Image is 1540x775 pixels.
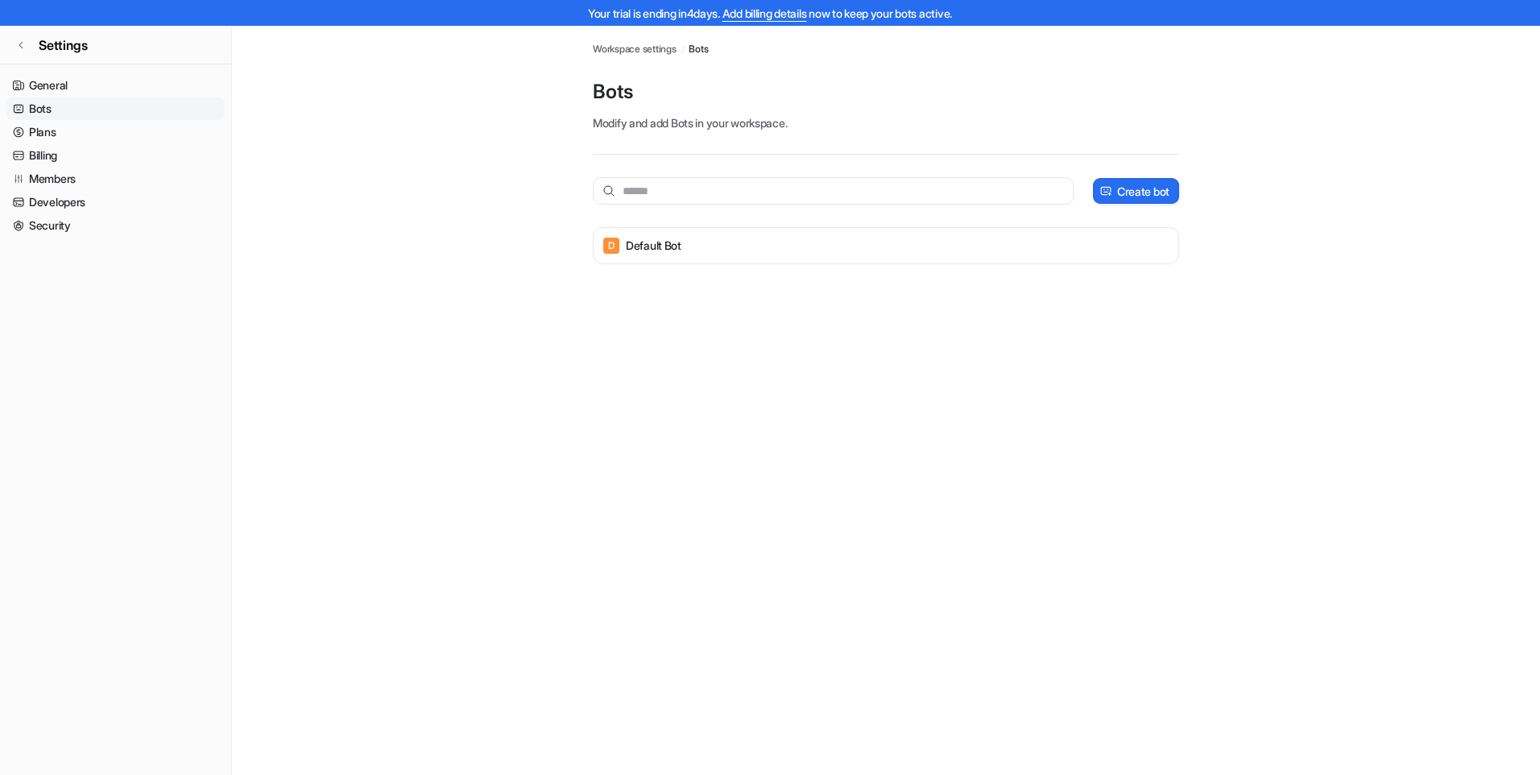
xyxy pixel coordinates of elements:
button: Create bot [1093,178,1179,204]
a: Bots [6,97,225,120]
a: General [6,74,225,97]
p: Bots [593,79,1179,105]
a: Workspace settings [593,42,677,56]
p: Create bot [1117,183,1169,200]
span: / [681,42,685,56]
span: Settings [39,35,88,55]
a: Security [6,214,225,237]
a: Add billing details [722,6,807,20]
a: Plans [6,121,225,143]
a: Developers [6,191,225,213]
img: create [1099,185,1112,197]
p: Default Bot [626,238,681,254]
a: Billing [6,144,225,167]
a: Members [6,168,225,190]
span: D [603,238,619,254]
p: Modify and add Bots in your workspace. [593,114,1179,131]
a: Bots [689,42,708,56]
